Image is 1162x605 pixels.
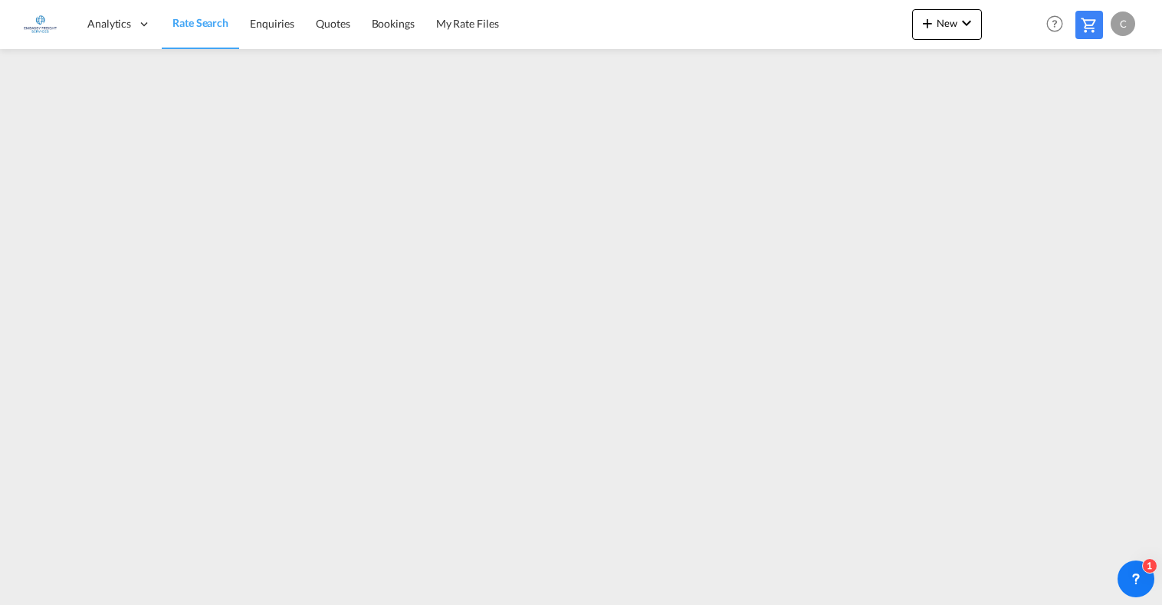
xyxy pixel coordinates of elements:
span: Bookings [372,17,415,30]
md-icon: icon-chevron-down [957,14,976,32]
img: 6a2c35f0b7c411ef99d84d375d6e7407.jpg [23,7,57,41]
span: Enquiries [250,17,294,30]
span: Help [1042,11,1068,37]
span: Rate Search [172,16,228,29]
span: New [918,17,976,29]
span: Analytics [87,16,131,31]
span: My Rate Files [436,17,499,30]
md-icon: icon-plus 400-fg [918,14,937,32]
button: icon-plus 400-fgNewicon-chevron-down [912,9,982,40]
div: Help [1042,11,1075,38]
div: C [1111,12,1135,36]
span: Quotes [316,17,350,30]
